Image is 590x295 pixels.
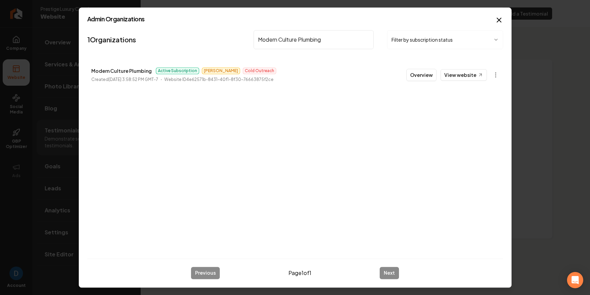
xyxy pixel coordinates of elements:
button: Overview [406,69,436,81]
p: Created [91,76,158,83]
span: Active Subscription [156,67,199,74]
p: Website ID 4e62571b-8431-40f1-8f30-76663875f2ce [164,76,274,83]
a: View website [441,69,487,81]
input: Search by name or ID [254,30,374,49]
h2: Admin Organizations [87,16,503,22]
span: Page 1 of 1 [288,269,311,277]
p: Modern Culture Plumbing [91,67,152,75]
span: [PERSON_NAME] [202,67,240,74]
a: 1Organizations [87,35,136,44]
span: Cold Outreach [243,67,276,74]
time: [DATE] 3:58:52 PM GMT-7 [109,77,158,82]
